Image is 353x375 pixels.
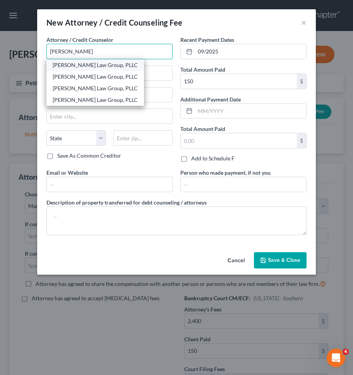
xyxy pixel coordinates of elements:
[53,61,138,69] div: [PERSON_NAME] Law Group, PLLC
[327,349,345,367] iframe: Intercom live chat
[46,44,173,59] input: Search creditor by name...
[191,155,235,162] label: Add to Schedule F
[254,252,307,268] button: Save & Close
[181,177,306,192] input: --
[297,74,306,89] div: $
[53,73,138,81] div: [PERSON_NAME] Law Group, PLLC
[46,198,207,206] label: Description of property transferred for debt counseling / attorneys
[46,36,113,43] span: Attorney / Credit Counselor
[195,44,306,59] input: MM/YYYY
[221,253,251,268] button: Cancel
[47,109,172,124] input: Enter city...
[47,177,172,192] input: --
[195,104,306,119] input: MM/YYYY
[268,257,300,263] span: Save & Close
[53,96,138,104] div: [PERSON_NAME] Law Group, PLLC
[113,130,173,146] input: Enter zip...
[301,18,307,27] button: ×
[297,133,306,148] div: $
[181,133,297,148] input: 0.00
[180,65,225,74] label: Total Amount Paid
[180,36,234,44] label: Recent Payment Dates
[46,18,63,27] span: New
[180,95,241,103] label: Additional Payment Date
[343,349,349,355] span: 4
[180,169,271,177] label: Person who made payment, if not you
[180,125,225,133] label: Total Amount Paid
[46,169,88,177] label: Email or Website
[53,84,138,92] div: [PERSON_NAME] Law Group, PLLC
[65,18,183,27] span: Attorney / Credit Counseling Fee
[181,74,297,89] input: 0.00
[57,152,121,160] label: Save As Common Creditor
